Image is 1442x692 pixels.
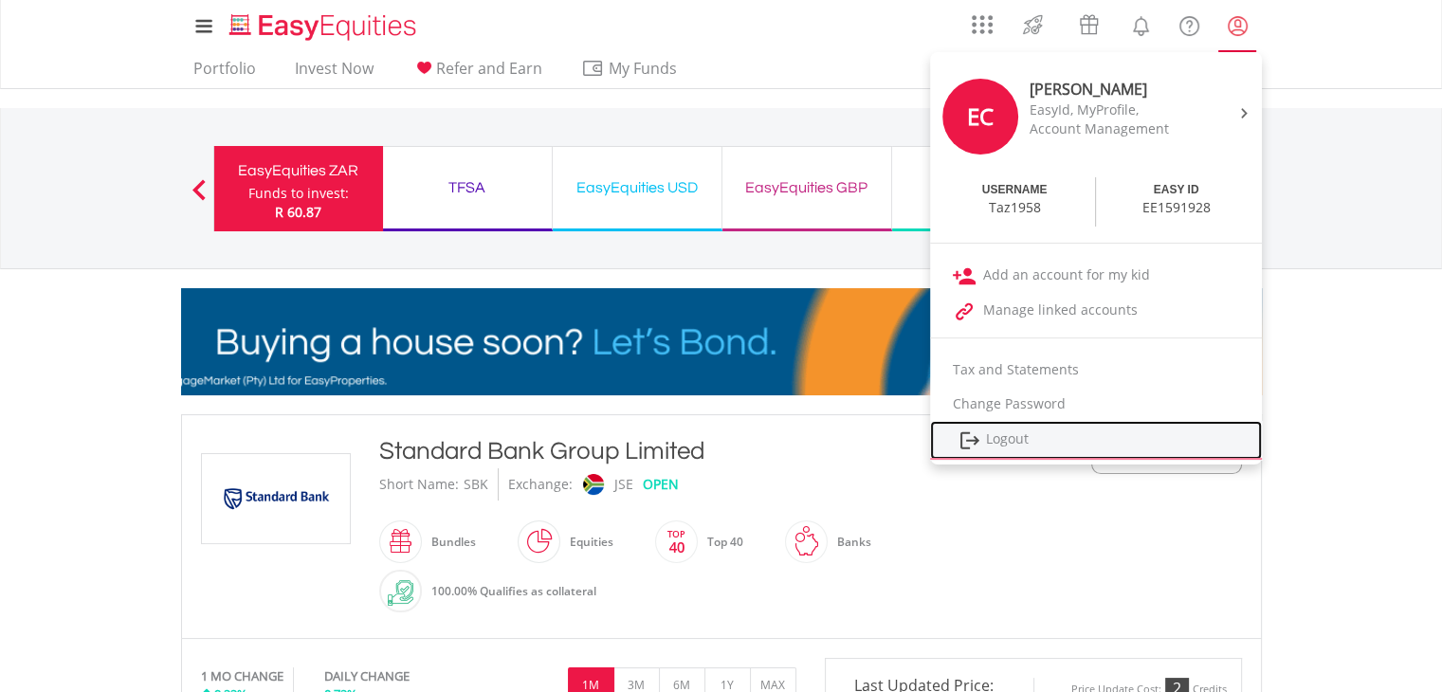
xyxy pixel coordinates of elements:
a: Notifications [1117,5,1165,43]
img: vouchers-v2.svg [1073,9,1104,40]
div: JSE [614,468,633,501]
div: EC [942,79,1018,155]
span: R 60.87 [275,203,321,221]
div: EASY ID [1154,182,1199,198]
a: Manage linked accounts [930,293,1262,328]
div: 1 MO CHANGE [201,667,283,685]
span: Refer and Earn [436,58,542,79]
a: Add an account for my kid [930,258,1262,293]
span: My Funds [581,56,705,81]
div: OPEN [643,468,679,501]
div: SBK [464,468,488,501]
a: EC [PERSON_NAME] EasyId, MyProfile, Account Management USERNAME Taz1958 EASY ID EE1591928 [930,57,1262,233]
div: Standard Bank Group Limited [379,434,975,468]
div: DAILY CHANGE [324,667,473,685]
div: USERNAME [982,182,1048,198]
div: EasyId, MyProfile, [1030,100,1189,119]
div: Funds to invest: [248,184,349,203]
div: Bundles [422,519,476,565]
a: Tax and Statements [930,353,1262,387]
img: EQU.ZA.SBK.png [205,454,347,543]
div: Top 40 [698,519,743,565]
img: EasyEquities_Logo.png [226,11,424,43]
div: EasyEquities USD [564,174,710,201]
div: Short Name: [379,468,459,501]
a: Home page [222,5,424,43]
div: Exchange: [508,468,573,501]
div: [PERSON_NAME] [1030,79,1189,100]
img: grid-menu-icon.svg [972,14,993,35]
div: Equities [560,519,613,565]
div: EasyEquities ZAR [226,157,372,184]
img: collateral-qualifying-green.svg [388,580,413,606]
a: Portfolio [186,59,264,88]
img: thrive-v2.svg [1017,9,1049,40]
a: Invest Now [287,59,381,88]
div: EasyEquities GBP [734,174,880,201]
div: Demo ZAR [904,174,1050,201]
div: Taz1958 [989,198,1041,217]
img: jse.png [582,474,603,495]
div: TFSA [394,174,540,201]
a: Logout [930,421,1262,460]
div: Account Management [1030,119,1189,138]
div: EE1591928 [1142,198,1211,217]
span: 100.00% Qualifies as collateral [431,583,596,599]
img: EasyMortage Promotion Banner [181,288,1262,395]
a: AppsGrid [959,5,1005,35]
a: Change Password [930,387,1262,421]
a: Vouchers [1061,5,1117,40]
a: FAQ's and Support [1165,5,1214,43]
div: Banks [828,519,871,565]
button: Previous [180,189,218,208]
a: Refer and Earn [405,59,550,88]
a: My Profile [1214,5,1262,46]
